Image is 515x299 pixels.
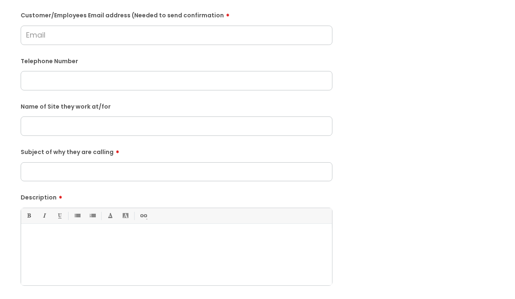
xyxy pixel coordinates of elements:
[120,211,131,221] a: Back Color
[21,9,332,19] label: Customer/Employees Email address (Needed to send confirmation
[138,211,148,221] a: Link
[21,146,332,156] label: Subject of why they are calling
[21,26,332,45] input: Email
[21,102,332,110] label: Name of Site they work at/for
[24,211,34,221] a: Bold (Ctrl-B)
[21,191,332,201] label: Description
[54,211,64,221] a: Underline(Ctrl-U)
[72,211,82,221] a: • Unordered List (Ctrl-Shift-7)
[21,56,332,65] label: Telephone Number
[39,211,49,221] a: Italic (Ctrl-I)
[87,211,97,221] a: 1. Ordered List (Ctrl-Shift-8)
[105,211,115,221] a: Font Color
